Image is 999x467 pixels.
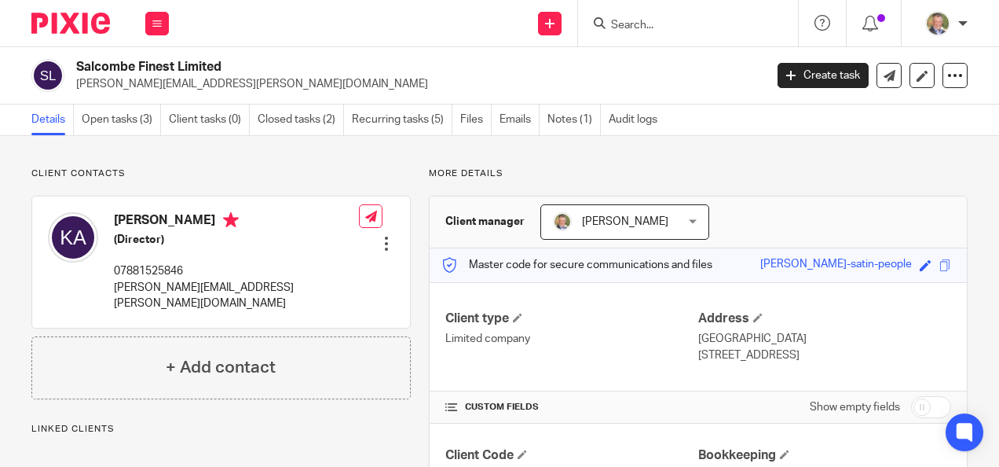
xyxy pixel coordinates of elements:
h4: Client Code [445,447,698,464]
a: Audit logs [609,105,665,135]
h3: Client manager [445,214,525,230]
i: Primary [223,212,239,228]
div: [PERSON_NAME]-satin-people [760,256,912,274]
p: 07881525846 [114,263,359,279]
input: Search [609,19,751,33]
h4: + Add contact [166,355,276,380]
p: [PERSON_NAME][EMAIL_ADDRESS][PERSON_NAME][DOMAIN_NAME] [76,76,754,92]
img: svg%3E [48,212,98,263]
h4: CUSTOM FIELDS [445,401,698,414]
a: Emails [499,105,540,135]
p: Linked clients [31,423,411,436]
h5: (Director) [114,232,359,248]
img: High%20Res%20Andrew%20Price%20Accountants_Poppy%20Jakes%20photography-1109.jpg [553,212,572,231]
a: Notes (1) [547,105,601,135]
p: Client contacts [31,167,411,180]
h2: Salcombe Finest Limited [76,59,618,75]
p: [STREET_ADDRESS] [698,347,951,363]
p: Master code for secure communications and files [441,257,712,273]
label: Show empty fields [810,399,900,415]
img: svg%3E [31,59,64,92]
a: Create task [778,63,869,88]
a: Recurring tasks (5) [352,105,452,135]
img: Pixie [31,13,110,34]
p: [GEOGRAPHIC_DATA] [698,331,951,347]
span: [PERSON_NAME] [582,216,668,227]
h4: Bookkeeping [698,447,951,464]
a: Details [31,105,74,135]
a: Client tasks (0) [169,105,250,135]
a: Open tasks (3) [82,105,161,135]
h4: Address [698,311,951,327]
h4: Client type [445,311,698,327]
h4: [PERSON_NAME] [114,212,359,232]
a: Closed tasks (2) [258,105,344,135]
p: Limited company [445,331,698,347]
img: High%20Res%20Andrew%20Price%20Accountants_Poppy%20Jakes%20photography-1109.jpg [925,11,950,36]
p: More details [429,167,968,180]
p: [PERSON_NAME][EMAIL_ADDRESS][PERSON_NAME][DOMAIN_NAME] [114,280,359,312]
a: Files [460,105,492,135]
